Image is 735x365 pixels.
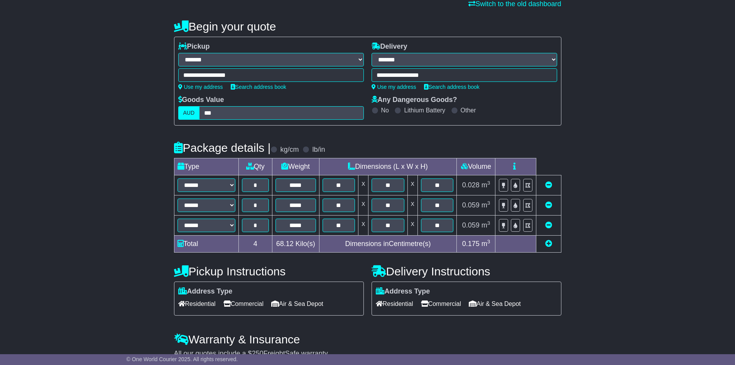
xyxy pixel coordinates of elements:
[372,84,416,90] a: Use my address
[178,96,224,104] label: Goods Value
[272,158,319,175] td: Weight
[372,42,407,51] label: Delivery
[174,20,561,33] h4: Begin your quote
[127,356,238,362] span: © One World Courier 2025. All rights reserved.
[424,84,480,90] a: Search address book
[174,350,561,358] div: All our quotes include a $ FreightSafe warranty.
[372,96,457,104] label: Any Dangerous Goods?
[319,158,457,175] td: Dimensions (L x W x H)
[482,181,490,189] span: m
[545,240,552,248] a: Add new item
[376,287,430,296] label: Address Type
[381,107,389,114] label: No
[487,200,490,206] sup: 3
[404,107,445,114] label: Lithium Battery
[372,265,561,278] h4: Delivery Instructions
[461,107,476,114] label: Other
[280,146,299,154] label: kg/cm
[407,175,417,195] td: x
[358,216,368,236] td: x
[174,236,238,253] td: Total
[276,240,294,248] span: 68.12
[482,240,490,248] span: m
[407,216,417,236] td: x
[545,221,552,229] a: Remove this item
[174,265,364,278] h4: Pickup Instructions
[178,84,223,90] a: Use my address
[231,84,286,90] a: Search address book
[312,146,325,154] label: lb/in
[178,106,200,120] label: AUD
[482,201,490,209] span: m
[174,333,561,346] h4: Warranty & Insurance
[407,195,417,216] td: x
[223,298,264,310] span: Commercial
[174,158,238,175] td: Type
[545,181,552,189] a: Remove this item
[462,240,480,248] span: 0.175
[178,287,233,296] label: Address Type
[487,239,490,244] sup: 3
[462,201,480,209] span: 0.059
[462,221,480,229] span: 0.059
[457,158,495,175] td: Volume
[421,298,461,310] span: Commercial
[178,42,210,51] label: Pickup
[462,181,480,189] span: 0.028
[272,236,319,253] td: Kilo(s)
[319,236,457,253] td: Dimensions in Centimetre(s)
[487,220,490,226] sup: 3
[174,141,271,154] h4: Package details |
[271,298,323,310] span: Air & Sea Depot
[178,298,216,310] span: Residential
[487,180,490,186] sup: 3
[358,175,368,195] td: x
[482,221,490,229] span: m
[238,236,272,253] td: 4
[545,201,552,209] a: Remove this item
[469,298,521,310] span: Air & Sea Depot
[252,350,264,357] span: 250
[358,195,368,216] td: x
[376,298,413,310] span: Residential
[238,158,272,175] td: Qty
